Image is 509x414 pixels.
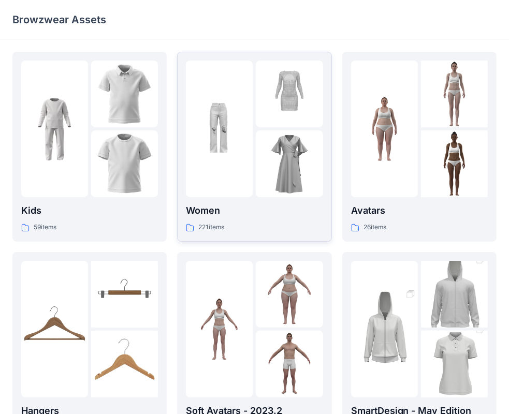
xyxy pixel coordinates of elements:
img: folder 2 [91,261,158,328]
p: Avatars [351,203,488,218]
p: Women [186,203,323,218]
p: Browzwear Assets [12,12,106,27]
img: folder 2 [421,61,488,127]
p: 26 items [363,222,386,233]
img: folder 2 [421,244,488,345]
img: folder 3 [91,130,158,197]
img: folder 3 [256,130,323,197]
img: folder 2 [91,61,158,127]
img: folder 3 [256,331,323,397]
img: folder 3 [91,331,158,397]
p: 221 items [198,222,224,233]
a: folder 1folder 2folder 3Avatars26items [342,52,497,242]
img: folder 2 [256,61,323,127]
img: folder 1 [21,295,88,362]
img: folder 1 [21,96,88,162]
a: folder 1folder 2folder 3Women221items [177,52,331,242]
img: folder 1 [186,295,253,362]
img: folder 1 [351,96,418,162]
img: folder 1 [351,279,418,379]
img: folder 2 [256,261,323,328]
a: folder 1folder 2folder 3Kids59items [12,52,167,242]
p: 59 items [34,222,56,233]
img: folder 1 [186,96,253,162]
img: folder 3 [421,130,488,197]
p: Kids [21,203,158,218]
